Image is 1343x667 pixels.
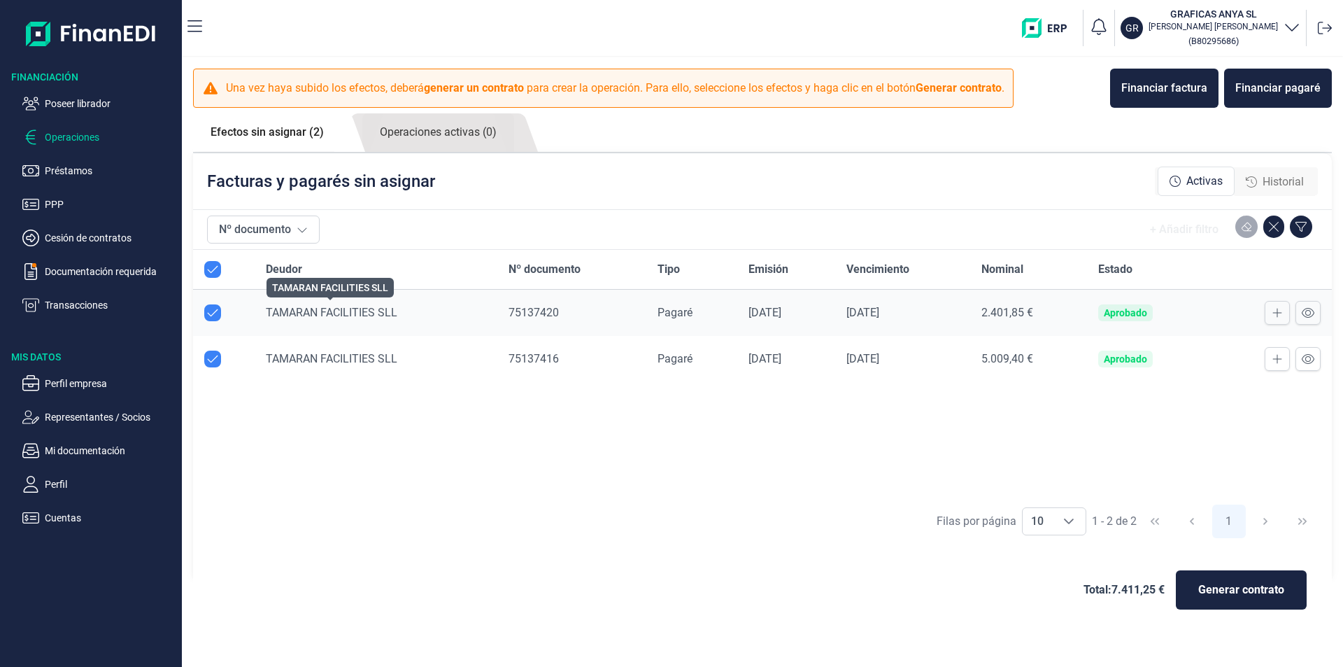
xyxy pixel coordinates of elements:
span: TAMARAN FACILITIES SLL [266,352,397,365]
div: Financiar factura [1121,80,1207,97]
button: Perfil [22,476,176,493]
b: Generar contrato [916,81,1002,94]
a: Operaciones activas (0) [362,113,514,152]
span: TAMARAN FACILITIES SLL [266,306,397,319]
span: Historial [1263,174,1304,190]
div: Aprobado [1104,353,1147,365]
span: Estado [1098,261,1132,278]
p: [PERSON_NAME] [PERSON_NAME] [1149,21,1278,32]
button: Préstamos [22,162,176,179]
span: Pagaré [658,306,692,319]
span: Pagaré [658,352,692,365]
div: Filas por página [937,513,1016,530]
button: First Page [1138,505,1172,538]
span: Deudor [266,261,302,278]
button: Cesión de contratos [22,230,176,246]
p: Facturas y pagarés sin asignar [207,170,435,192]
div: [DATE] [748,306,824,320]
button: Generar contrato [1176,570,1307,610]
b: generar un contrato [424,81,524,94]
small: Copiar cif [1188,36,1239,46]
p: Poseer librador [45,95,176,112]
span: 75137420 [509,306,559,319]
a: Efectos sin asignar (2) [193,113,341,151]
div: Choose [1052,508,1086,535]
p: Perfil empresa [45,375,176,392]
button: Representantes / Socios [22,409,176,426]
button: Last Page [1286,505,1319,538]
p: Mi documentación [45,442,176,459]
button: Operaciones [22,129,176,146]
span: 1 - 2 de 2 [1092,516,1137,527]
span: Vencimiento [846,261,909,278]
div: 2.401,85 € [981,306,1076,320]
div: Row Unselected null [204,304,221,321]
button: Page 1 [1212,505,1246,538]
span: Generar contrato [1198,582,1284,598]
img: Logo de aplicación [26,11,157,56]
div: Financiar pagaré [1235,80,1321,97]
h3: GRAFICAS ANYA SL [1149,7,1278,21]
div: Aprobado [1104,307,1147,318]
span: Activas [1186,173,1223,190]
div: Activas [1158,167,1235,196]
p: Una vez haya subido los efectos, deberá para crear la operación. Para ello, seleccione los efecto... [226,80,1004,97]
p: Cuentas [45,510,176,526]
p: Operaciones [45,129,176,146]
span: Emisión [748,261,788,278]
div: [DATE] [846,306,958,320]
span: 10 [1023,508,1052,535]
span: Nº documento [509,261,581,278]
div: 5.009,40 € [981,352,1076,366]
p: Documentación requerida [45,263,176,280]
p: Representantes / Socios [45,409,176,426]
button: Financiar factura [1110,69,1218,108]
p: Cesión de contratos [45,230,176,246]
div: Row Unselected null [204,351,221,367]
button: Mi documentación [22,442,176,459]
button: Transacciones [22,297,176,314]
span: Tipo [658,261,680,278]
p: Transacciones [45,297,176,314]
div: All items selected [204,261,221,278]
button: Poseer librador [22,95,176,112]
p: GR [1125,21,1139,35]
button: Cuentas [22,510,176,526]
button: Financiar pagaré [1224,69,1332,108]
button: Documentación requerida [22,263,176,280]
img: erp [1022,18,1077,38]
span: Total: 7.411,25 € [1083,582,1165,598]
span: 75137416 [509,352,559,365]
p: Préstamos [45,162,176,179]
button: GRGRAFICAS ANYA SL[PERSON_NAME] [PERSON_NAME](B80295686) [1121,7,1300,49]
button: PPP [22,196,176,213]
p: Perfil [45,476,176,493]
button: Perfil empresa [22,375,176,392]
button: Next Page [1249,505,1282,538]
span: Nominal [981,261,1023,278]
button: Previous Page [1175,505,1209,538]
div: [DATE] [748,352,824,366]
div: [DATE] [846,352,958,366]
p: PPP [45,196,176,213]
div: Historial [1235,168,1315,196]
button: Nº documento [207,216,320,244]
